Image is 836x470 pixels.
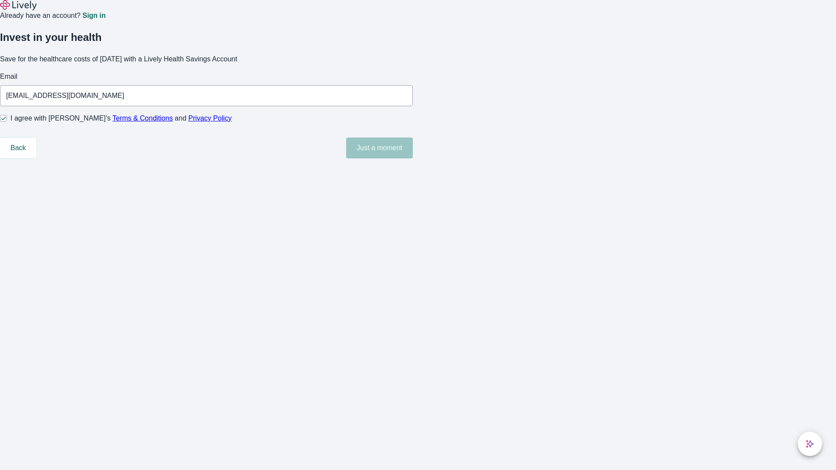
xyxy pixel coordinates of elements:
a: Sign in [82,12,105,19]
a: Terms & Conditions [112,114,173,122]
button: chat [798,432,822,456]
span: I agree with [PERSON_NAME]’s and [10,113,232,124]
svg: Lively AI Assistant [806,440,814,448]
a: Privacy Policy [189,114,232,122]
